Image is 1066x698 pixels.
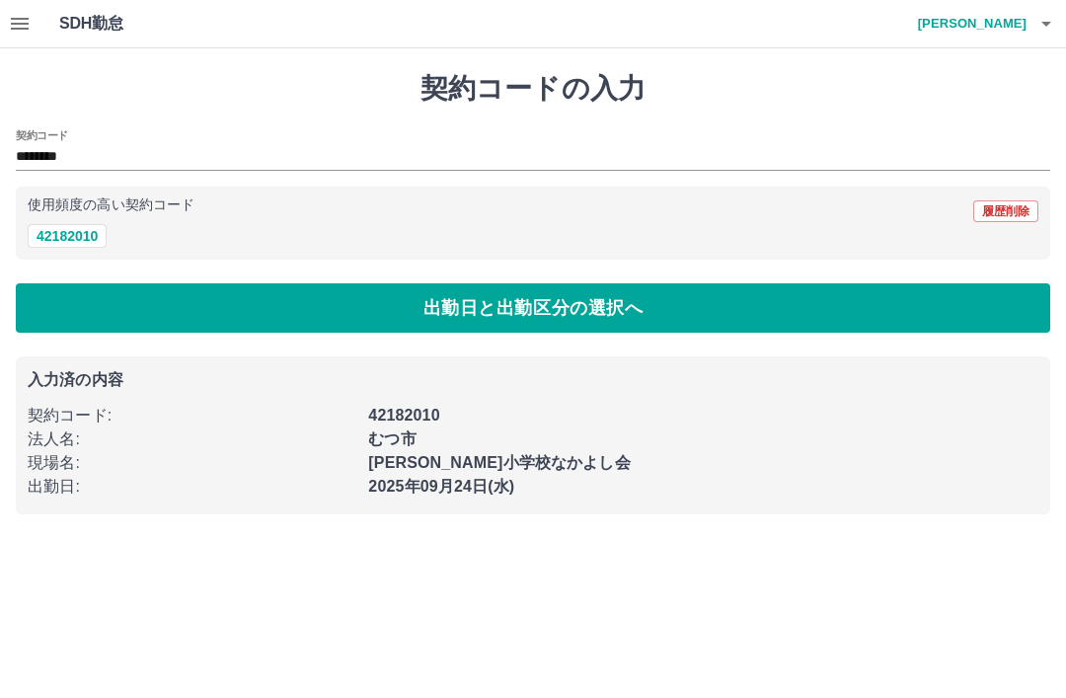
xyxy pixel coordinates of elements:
b: 42182010 [368,407,439,424]
b: [PERSON_NAME]小学校なかよし会 [368,454,630,471]
button: 42182010 [28,224,107,248]
button: 出勤日と出勤区分の選択へ [16,283,1050,333]
p: 契約コード : [28,404,356,427]
p: 法人名 : [28,427,356,451]
p: 現場名 : [28,451,356,475]
p: 入力済の内容 [28,372,1038,388]
p: 使用頻度の高い契約コード [28,198,194,212]
button: 履歴削除 [973,200,1038,222]
h1: 契約コードの入力 [16,72,1050,106]
h2: 契約コード [16,127,68,143]
p: 出勤日 : [28,475,356,499]
b: むつ市 [368,430,416,447]
b: 2025年09月24日(水) [368,478,514,495]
